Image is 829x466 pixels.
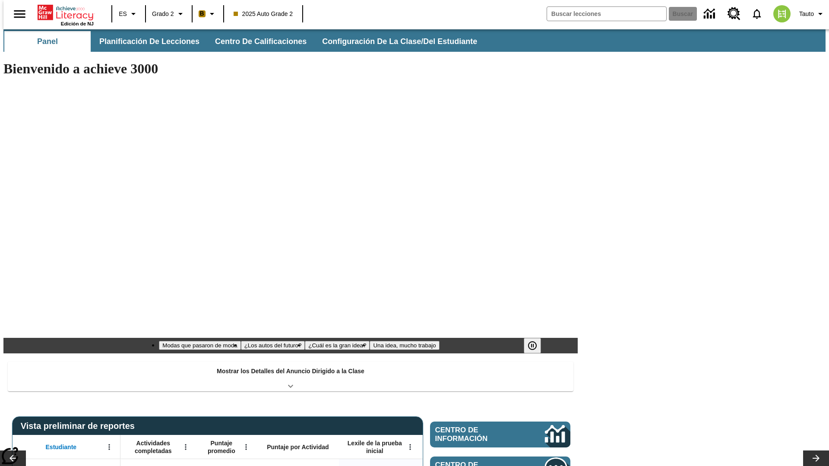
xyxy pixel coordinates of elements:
h1: Bienvenido a achieve 3000 [3,61,578,77]
button: Abrir menú [240,441,253,453]
button: Diapositiva 1 Modas que pasaron de moda [159,341,240,350]
button: Diapositiva 2 ¿Los autos del futuro? [241,341,305,350]
span: Centro de información [435,426,516,443]
span: ES [119,9,127,19]
button: Boost El color de la clase es anaranjado claro. Cambiar el color de la clase. [195,6,221,22]
div: Subbarra de navegación [3,29,826,52]
button: Escoja un nuevo avatar [768,3,796,25]
a: Centro de recursos, Se abrirá en una pestaña nueva. [722,2,746,25]
a: Notificaciones [746,3,768,25]
div: Subbarra de navegación [3,31,485,52]
button: Panel [4,31,91,52]
button: Lenguaje: ES, Selecciona un idioma [115,6,142,22]
a: Centro de información [699,2,722,26]
input: Buscar campo [547,7,666,21]
button: Abrir menú [404,441,417,453]
span: B [200,8,204,19]
button: Diapositiva 3 ¿Cuál es la gran idea? [305,341,370,350]
span: Actividades completadas [125,439,182,455]
div: Mostrar los Detalles del Anuncio Dirigido a la Clase [8,362,573,391]
span: Lexile de la prueba inicial [343,439,406,455]
span: Planificación de lecciones [99,37,199,47]
span: Vista preliminar de reportes [21,421,139,431]
span: Estudiante [46,443,77,451]
button: Centro de calificaciones [208,31,313,52]
div: Portada [38,3,94,26]
button: Abrir menú [103,441,116,453]
span: Edición de NJ [61,21,94,26]
button: Abrir el menú lateral [7,1,32,27]
button: Planificación de lecciones [92,31,206,52]
span: Panel [37,37,58,47]
a: Centro de información [430,422,570,447]
span: Puntaje por Actividad [267,443,329,451]
button: Pausar [524,338,541,353]
a: Portada [38,4,94,21]
img: avatar image [773,5,791,22]
span: Configuración de la clase/del estudiante [322,37,477,47]
span: Centro de calificaciones [215,37,307,47]
span: Tauto [799,9,814,19]
div: Pausar [524,338,550,353]
p: Mostrar los Detalles del Anuncio Dirigido a la Clase [217,367,364,376]
button: Abrir menú [179,441,192,453]
button: Configuración de la clase/del estudiante [315,31,484,52]
span: Puntaje promedio [201,439,242,455]
button: Perfil/Configuración [796,6,829,22]
button: Diapositiva 4 Una idea, mucho trabajo [370,341,439,350]
span: 2025 Auto Grade 2 [234,9,293,19]
button: Grado: Grado 2, Elige un grado [149,6,189,22]
span: Grado 2 [152,9,174,19]
button: Carrusel de lecciones, seguir [803,450,829,466]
